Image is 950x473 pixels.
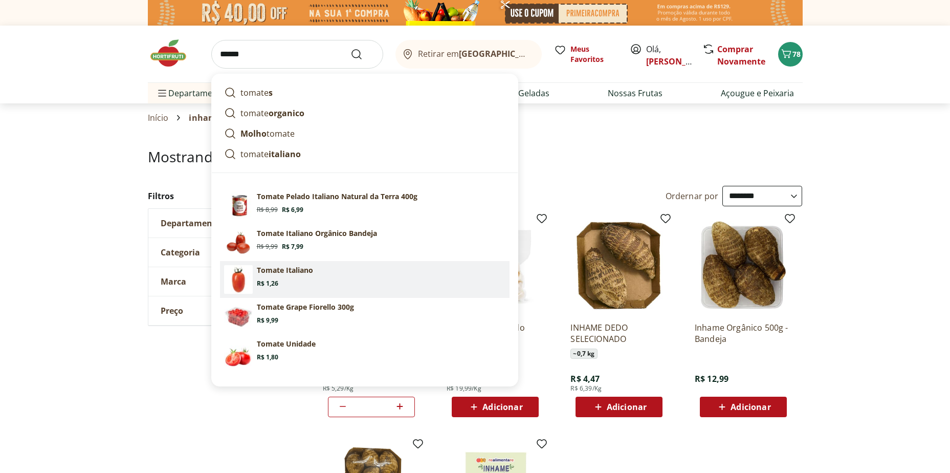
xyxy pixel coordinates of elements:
[570,373,600,384] span: R$ 4,47
[148,148,803,165] h1: Mostrando resultados para:
[731,403,770,411] span: Adicionar
[646,43,692,68] span: Olá,
[148,296,302,325] button: Preço
[224,191,253,220] img: Tomate Pelado Italiano Natural da Terra 400g
[240,107,304,119] p: tomate
[224,302,253,331] img: Tomate Grape Fiorello 300g
[161,218,221,228] span: Departamento
[156,81,230,105] span: Departamentos
[282,206,303,214] span: R$ 6,99
[695,373,728,384] span: R$ 12,99
[257,191,417,202] p: Tomate Pelado Italiano Natural da Terra 400g
[257,265,313,275] p: Tomate Italiano
[395,40,542,69] button: Retirar em[GEOGRAPHIC_DATA]/[GEOGRAPHIC_DATA]
[257,279,278,288] span: R$ 1,26
[570,384,602,393] span: R$ 6,39/Kg
[269,107,304,119] strong: organico
[721,87,794,99] a: Açougue e Peixaria
[220,224,510,261] a: PrincipalTomate Italiano Orgânico BandejaR$ 9,99R$ 7,99
[240,127,295,140] p: tomate
[189,113,221,122] span: inhame
[257,339,316,349] p: Tomate Unidade
[148,267,302,296] button: Marca
[695,217,792,314] img: Inhame Orgânico 500g - Bandeja
[269,148,301,160] strong: italiano
[323,384,354,393] span: R$ 5,29/Kg
[257,316,278,325] span: R$ 9,99
[608,87,662,99] a: Nossas Frutas
[666,190,719,202] label: Ordernar por
[269,87,273,98] strong: s
[220,335,510,372] a: Tomate UnidadeTomate UnidadeR$ 1,80
[220,123,510,144] a: Molhotomate
[220,261,510,298] a: Tomate ItalianoTomate ItalianoR$ 1,26
[257,228,377,239] p: Tomate Italiano Orgânico Bandeja
[482,403,522,411] span: Adicionar
[554,44,617,64] a: Meus Favoritos
[240,148,301,160] p: tomate
[350,48,375,60] button: Submit Search
[148,209,302,238] button: Departamento
[792,49,801,59] span: 78
[570,44,617,64] span: Meus Favoritos
[156,81,168,105] button: Menu
[570,217,668,314] img: INHAME DEDO SELECIONADO
[148,38,199,69] img: Hortifruti
[570,322,668,345] a: INHAME DEDO SELECIONADO
[224,228,253,257] img: Principal
[161,247,200,257] span: Categoria
[459,48,631,59] b: [GEOGRAPHIC_DATA]/[GEOGRAPHIC_DATA]
[220,144,510,164] a: tomateitaliano
[257,243,278,251] span: R$ 9,99
[576,397,662,417] button: Adicionar
[257,206,278,214] span: R$ 8,99
[220,298,510,335] a: Tomate Grape Fiorello 300gTomate Grape Fiorello 300gR$ 9,99
[161,276,186,287] span: Marca
[570,349,597,359] span: ~ 0,7 kg
[700,397,787,417] button: Adicionar
[148,238,302,267] button: Categoria
[778,42,803,67] button: Carrinho
[148,186,302,206] h2: Filtros
[224,265,253,294] img: Tomate Italiano
[607,403,647,411] span: Adicionar
[257,353,278,361] span: R$ 1,80
[220,82,510,103] a: tomates
[447,384,481,393] span: R$ 19,99/Kg
[418,49,531,58] span: Retirar em
[717,44,765,67] a: Comprar Novamente
[240,87,273,99] p: tomate
[646,56,713,67] a: [PERSON_NAME]
[161,306,183,316] span: Preço
[257,302,354,312] p: Tomate Grape Fiorello 300g
[220,187,510,224] a: Tomate Pelado Italiano Natural da Terra 400gTomate Pelado Italiano Natural da Terra 400gR$ 8,99R$...
[282,243,303,251] span: R$ 7,99
[240,128,267,139] strong: Molho
[452,397,539,417] button: Adicionar
[211,40,383,69] input: search
[220,103,510,123] a: tomateorganico
[695,322,792,345] a: Inhame Orgânico 500g - Bandeja
[148,113,169,122] a: Início
[224,339,253,368] img: Tomate Unidade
